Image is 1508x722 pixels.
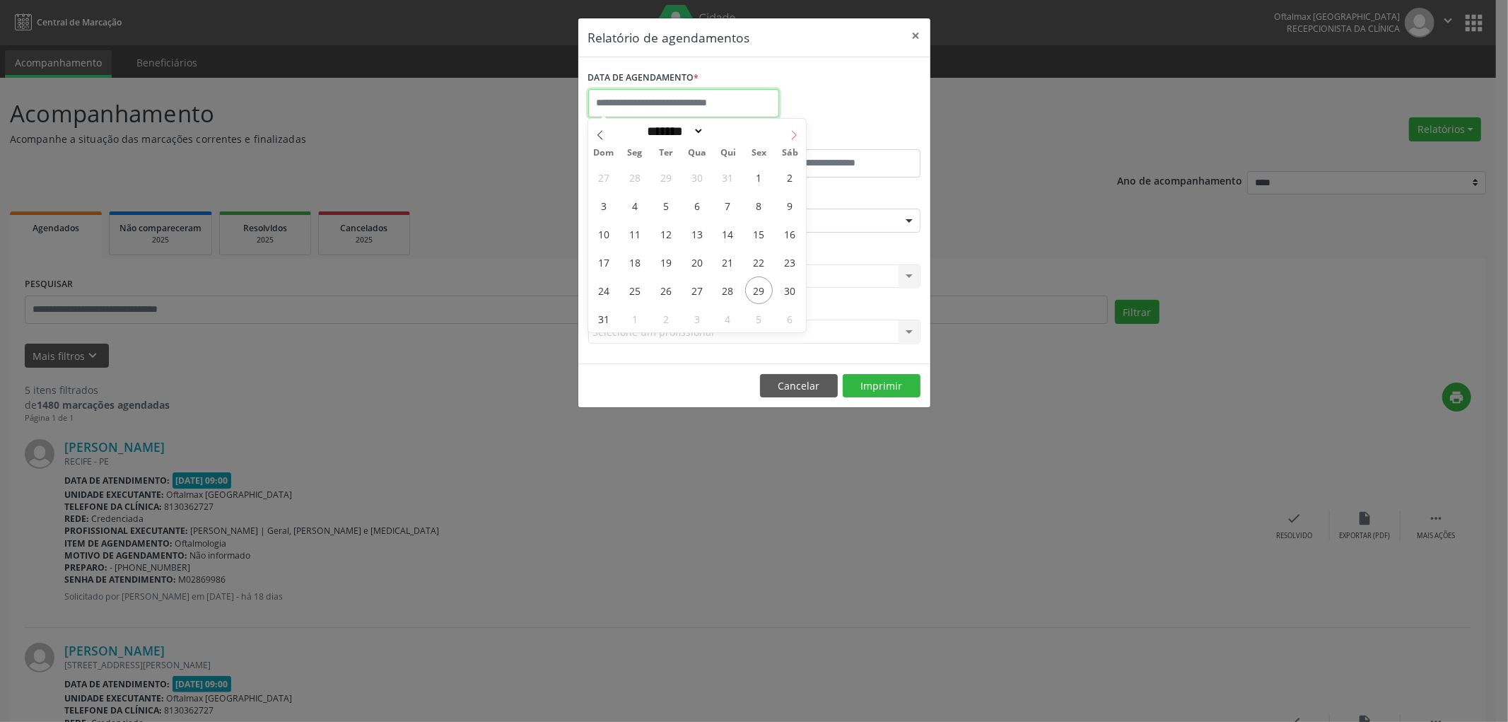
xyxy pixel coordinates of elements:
[619,149,650,158] span: Seg
[588,28,750,47] h5: Relatório de agendamentos
[745,163,773,191] span: Agosto 1, 2025
[588,67,699,89] label: DATA DE AGENDAMENTO
[704,124,751,139] input: Year
[683,248,711,276] span: Agosto 20, 2025
[683,192,711,219] span: Agosto 6, 2025
[714,192,742,219] span: Agosto 7, 2025
[650,149,682,158] span: Ter
[652,163,679,191] span: Julho 29, 2025
[652,305,679,332] span: Setembro 2, 2025
[745,248,773,276] span: Agosto 22, 2025
[760,374,838,398] button: Cancelar
[621,305,648,332] span: Setembro 1, 2025
[621,220,648,248] span: Agosto 11, 2025
[590,192,617,219] span: Agosto 3, 2025
[776,276,804,304] span: Agosto 30, 2025
[745,192,773,219] span: Agosto 8, 2025
[590,220,617,248] span: Agosto 10, 2025
[776,192,804,219] span: Agosto 9, 2025
[745,276,773,304] span: Agosto 29, 2025
[683,220,711,248] span: Agosto 13, 2025
[714,220,742,248] span: Agosto 14, 2025
[643,124,705,139] select: Month
[683,305,711,332] span: Setembro 3, 2025
[621,248,648,276] span: Agosto 18, 2025
[590,248,617,276] span: Agosto 17, 2025
[714,276,742,304] span: Agosto 28, 2025
[652,276,679,304] span: Agosto 26, 2025
[745,305,773,332] span: Setembro 5, 2025
[744,149,775,158] span: Sex
[776,248,804,276] span: Agosto 23, 2025
[683,163,711,191] span: Julho 30, 2025
[682,149,713,158] span: Qua
[621,276,648,304] span: Agosto 25, 2025
[652,220,679,248] span: Agosto 12, 2025
[621,192,648,219] span: Agosto 4, 2025
[775,149,806,158] span: Sáb
[652,192,679,219] span: Agosto 5, 2025
[590,305,617,332] span: Agosto 31, 2025
[843,374,920,398] button: Imprimir
[776,220,804,248] span: Agosto 16, 2025
[621,163,648,191] span: Julho 28, 2025
[683,276,711,304] span: Agosto 27, 2025
[590,276,617,304] span: Agosto 24, 2025
[776,163,804,191] span: Agosto 2, 2025
[758,127,920,149] label: ATÉ
[714,163,742,191] span: Julho 31, 2025
[590,163,617,191] span: Julho 27, 2025
[714,248,742,276] span: Agosto 21, 2025
[714,305,742,332] span: Setembro 4, 2025
[588,149,619,158] span: Dom
[902,18,930,53] button: Close
[776,305,804,332] span: Setembro 6, 2025
[713,149,744,158] span: Qui
[652,248,679,276] span: Agosto 19, 2025
[745,220,773,248] span: Agosto 15, 2025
